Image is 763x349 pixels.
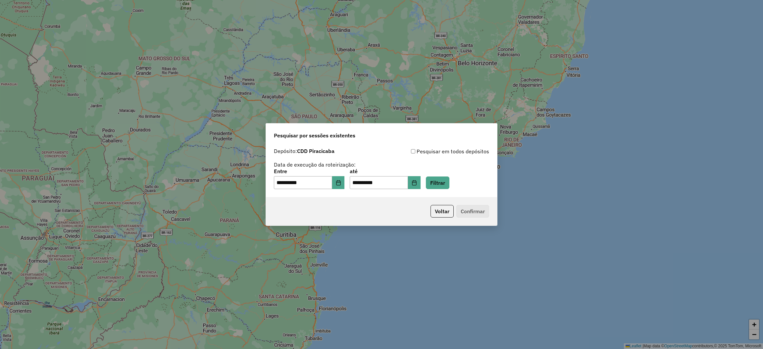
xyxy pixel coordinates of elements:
label: Depósito: [274,147,334,155]
label: Data de execução da roteirização: [274,161,356,169]
label: Entre [274,167,344,175]
strong: CDD Piracicaba [297,148,334,154]
div: Pesquisar em todos depósitos [381,147,489,155]
label: até [350,167,420,175]
button: Filtrar [426,176,449,189]
span: Pesquisar por sessões existentes [274,131,355,139]
button: Choose Date [408,176,421,189]
button: Choose Date [332,176,345,189]
button: Voltar [431,205,454,218]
